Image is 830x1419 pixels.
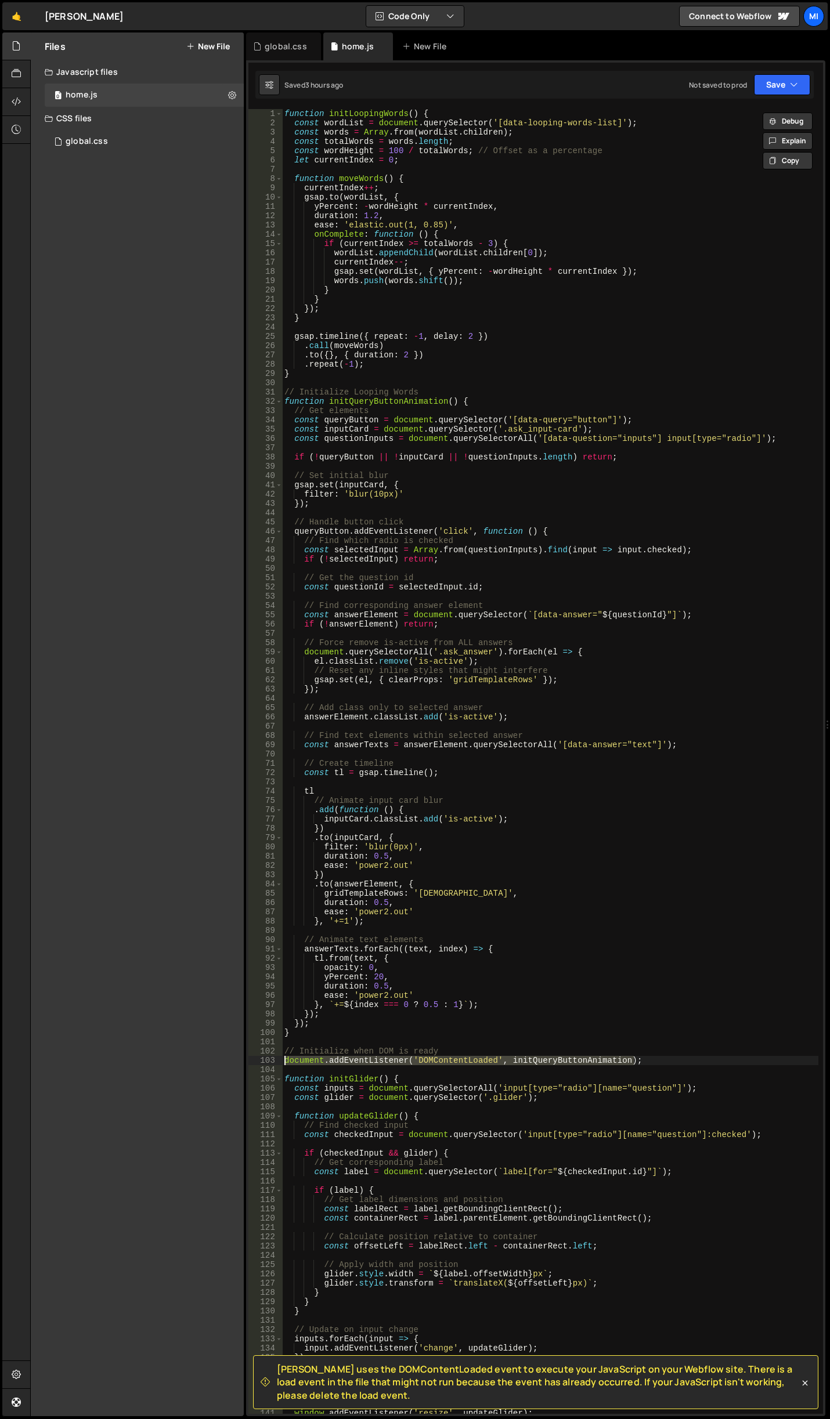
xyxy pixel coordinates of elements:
[248,592,283,601] div: 53
[248,1139,283,1149] div: 112
[248,824,283,833] div: 78
[248,1306,283,1316] div: 130
[248,1241,283,1251] div: 123
[248,573,283,582] div: 51
[248,378,283,388] div: 30
[248,406,283,415] div: 33
[248,833,283,842] div: 79
[248,610,283,620] div: 55
[248,350,283,360] div: 27
[248,1037,283,1047] div: 101
[248,415,283,425] div: 34
[248,1371,283,1381] div: 137
[248,870,283,879] div: 83
[248,230,283,239] div: 14
[248,815,283,824] div: 77
[31,107,244,130] div: CSS files
[248,536,283,545] div: 47
[248,1065,283,1074] div: 104
[248,657,283,666] div: 60
[248,341,283,350] div: 26
[248,666,283,675] div: 61
[248,582,283,592] div: 52
[55,92,62,101] span: 0
[66,90,98,100] div: home.js
[248,304,283,313] div: 22
[763,113,813,130] button: Debug
[248,1047,283,1056] div: 102
[248,1325,283,1334] div: 132
[248,1000,283,1009] div: 97
[248,879,283,889] div: 84
[248,508,283,517] div: 44
[248,174,283,183] div: 8
[248,768,283,777] div: 72
[248,118,283,128] div: 2
[248,202,283,211] div: 11
[248,183,283,193] div: 9
[248,694,283,703] div: 64
[248,1204,283,1214] div: 119
[45,130,244,153] div: 16715/45692.css
[248,1084,283,1093] div: 106
[248,1167,283,1177] div: 115
[248,323,283,332] div: 24
[248,369,283,378] div: 29
[248,128,283,137] div: 3
[248,1149,283,1158] div: 113
[248,1093,283,1102] div: 107
[248,1130,283,1139] div: 111
[248,1260,283,1269] div: 125
[248,777,283,787] div: 73
[248,471,283,480] div: 40
[248,1232,283,1241] div: 122
[248,935,283,944] div: 90
[248,1186,283,1195] div: 117
[248,1344,283,1353] div: 134
[248,740,283,750] div: 69
[248,1381,283,1390] div: 138
[248,675,283,685] div: 62
[248,1121,283,1130] div: 110
[248,703,283,712] div: 65
[248,963,283,972] div: 93
[248,295,283,304] div: 21
[248,313,283,323] div: 23
[763,152,813,169] button: Copy
[248,926,283,935] div: 89
[284,80,344,90] div: Saved
[248,443,283,453] div: 37
[803,6,824,27] a: Mi
[248,842,283,852] div: 80
[45,9,124,23] div: [PERSON_NAME]
[248,731,283,740] div: 68
[248,638,283,647] div: 58
[248,1195,283,1204] div: 118
[248,917,283,926] div: 88
[248,972,283,982] div: 94
[248,907,283,917] div: 87
[248,954,283,963] div: 92
[248,647,283,657] div: 59
[248,239,283,248] div: 15
[248,1019,283,1028] div: 99
[248,796,283,805] div: 75
[248,165,283,174] div: 7
[248,1279,283,1288] div: 127
[248,545,283,555] div: 48
[248,805,283,815] div: 76
[248,620,283,629] div: 56
[248,564,283,573] div: 50
[248,517,283,527] div: 45
[45,40,66,53] h2: Files
[248,787,283,796] div: 74
[248,1102,283,1112] div: 108
[248,137,283,146] div: 4
[248,1028,283,1037] div: 100
[248,220,283,230] div: 13
[248,1334,283,1344] div: 133
[248,388,283,397] div: 31
[248,1074,283,1084] div: 105
[248,982,283,991] div: 95
[248,397,283,406] div: 32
